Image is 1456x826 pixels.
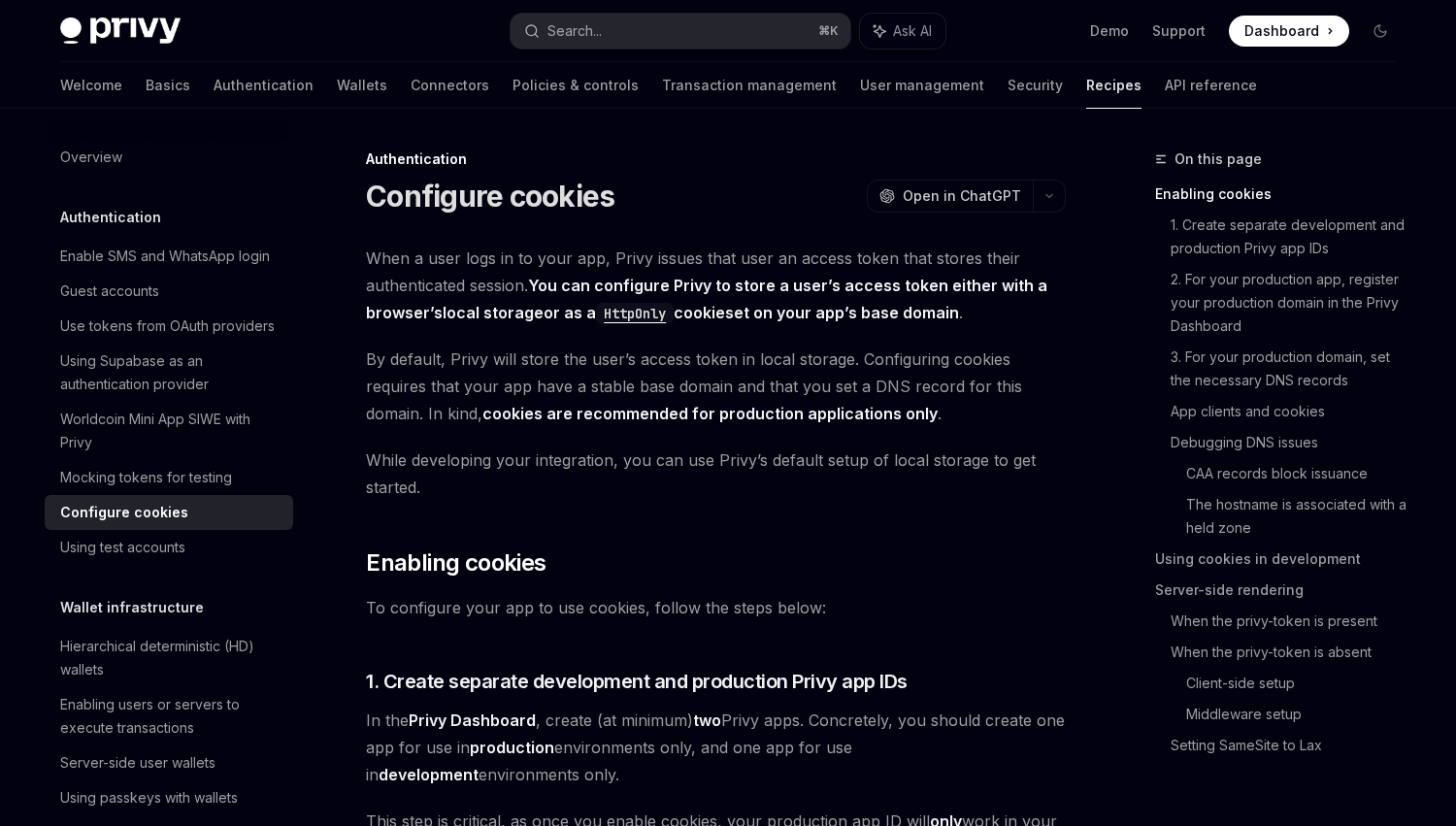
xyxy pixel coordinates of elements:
[45,530,293,565] a: Using test accounts
[1008,62,1063,109] a: Security
[60,786,238,809] div: Using passkeys with wallets
[1244,21,1319,41] span: Dashboard
[1171,730,1411,761] a: Setting SameSite to Lax
[60,596,204,619] h5: Wallet infrastructure
[511,14,850,49] button: Search...⌘K
[893,21,932,41] span: Ask AI
[482,404,938,423] strong: cookies are recommended for production applications only
[693,710,721,730] strong: two
[1171,396,1411,427] a: App clients and cookies
[379,765,479,784] strong: development
[60,466,232,489] div: Mocking tokens for testing
[1090,21,1129,41] a: Demo
[45,344,293,402] a: Using Supabase as an authentication provider
[596,303,725,322] a: HttpOnlycookie
[513,62,639,109] a: Policies & controls
[1155,575,1411,606] a: Server-side rendering
[45,460,293,495] a: Mocking tokens for testing
[1175,148,1262,171] span: On this page
[60,751,215,775] div: Server-side user wallets
[1171,427,1411,458] a: Debugging DNS issues
[45,140,293,175] a: Overview
[596,303,674,324] code: HttpOnly
[60,408,281,454] div: Worldcoin Mini App SIWE with Privy
[860,14,945,49] button: Ask AI
[366,179,614,214] h1: Configure cookies
[1152,21,1206,41] a: Support
[366,707,1066,788] span: In the , create (at minimum) Privy apps. Concretely, you should create one app for use in environ...
[60,245,270,268] div: Enable SMS and WhatsApp login
[60,62,122,109] a: Welcome
[1186,668,1411,699] a: Client-side setup
[547,19,602,43] div: Search...
[60,349,281,396] div: Using Supabase as an authentication provider
[1155,544,1411,575] a: Using cookies in development
[45,239,293,274] a: Enable SMS and WhatsApp login
[45,780,293,815] a: Using passkeys with wallets
[470,738,554,757] strong: production
[60,635,281,681] div: Hierarchical deterministic (HD) wallets
[411,62,489,109] a: Connectors
[1186,458,1411,489] a: CAA records block issuance
[818,23,839,39] span: ⌘ K
[60,501,188,524] div: Configure cookies
[867,180,1033,213] button: Open in ChatGPT
[1171,210,1411,264] a: 1. Create separate development and production Privy app IDs
[366,276,1047,323] strong: You can configure Privy to store a user’s access token either with a browser’s or as a set on you...
[409,710,536,731] a: Privy Dashboard
[1186,699,1411,730] a: Middleware setup
[45,745,293,780] a: Server-side user wallets
[366,668,908,695] span: 1. Create separate development and production Privy app IDs
[366,594,1066,621] span: To configure your app to use cookies, follow the steps below:
[60,280,159,303] div: Guest accounts
[1365,16,1396,47] button: Toggle dark mode
[366,245,1066,326] span: When a user logs in to your app, Privy issues that user an access token that stores their authent...
[1229,16,1349,47] a: Dashboard
[45,495,293,530] a: Configure cookies
[60,17,181,45] img: dark logo
[1186,489,1411,544] a: The hostname is associated with a held zone
[337,62,387,109] a: Wallets
[860,62,984,109] a: User management
[443,303,544,323] a: local storage
[45,629,293,687] a: Hierarchical deterministic (HD) wallets
[409,710,536,730] strong: Privy Dashboard
[1155,179,1411,210] a: Enabling cookies
[45,402,293,460] a: Worldcoin Mini App SIWE with Privy
[60,693,281,740] div: Enabling users or servers to execute transactions
[60,314,275,338] div: Use tokens from OAuth providers
[45,274,293,309] a: Guest accounts
[366,149,1066,169] div: Authentication
[1171,264,1411,342] a: 2. For your production app, register your production domain in the Privy Dashboard
[1171,606,1411,637] a: When the privy-token is present
[1165,62,1257,109] a: API reference
[662,62,837,109] a: Transaction management
[1171,637,1411,668] a: When the privy-token is absent
[366,346,1066,427] span: By default, Privy will store the user’s access token in local storage. Configuring cookies requir...
[1086,62,1142,109] a: Recipes
[366,547,546,578] span: Enabling cookies
[60,146,122,169] div: Overview
[903,186,1021,206] span: Open in ChatGPT
[366,446,1066,501] span: While developing your integration, you can use Privy’s default setup of local storage to get star...
[60,206,161,229] h5: Authentication
[214,62,314,109] a: Authentication
[45,687,293,745] a: Enabling users or servers to execute transactions
[60,536,185,559] div: Using test accounts
[1171,342,1411,396] a: 3. For your production domain, set the necessary DNS records
[146,62,190,109] a: Basics
[45,309,293,344] a: Use tokens from OAuth providers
